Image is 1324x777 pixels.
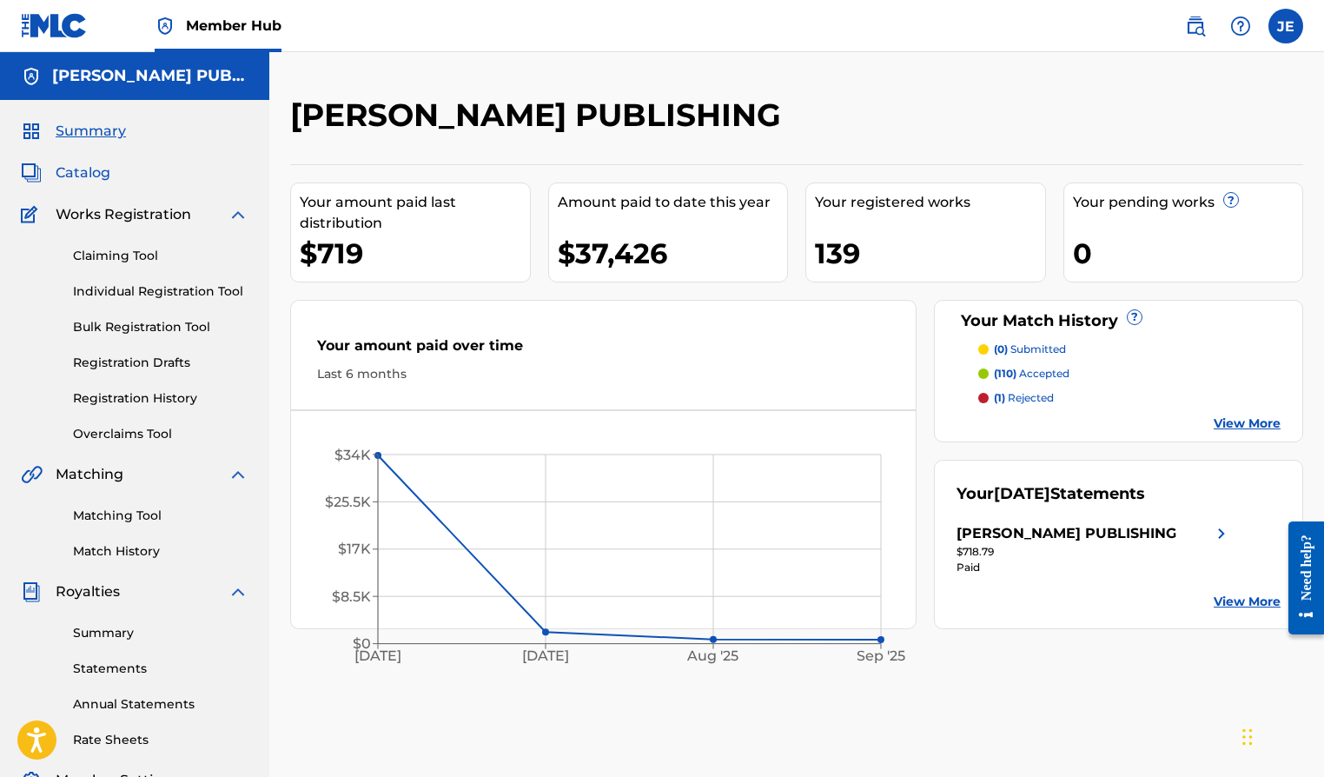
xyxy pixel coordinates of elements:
iframe: Resource Center [1275,507,1324,650]
a: Public Search [1178,9,1213,43]
img: MLC Logo [21,13,88,38]
div: 139 [815,234,1045,273]
div: $718.79 [957,544,1232,560]
img: Works Registration [21,204,43,225]
a: View More [1214,415,1281,433]
img: Top Rightsholder [155,16,175,37]
a: (1) rejected [978,390,1281,406]
a: Claiming Tool [73,247,248,265]
iframe: Chat Widget [1237,694,1324,777]
tspan: [DATE] [354,647,401,664]
a: Registration History [73,389,248,408]
img: expand [228,581,248,602]
a: Matching Tool [73,507,248,525]
div: User Menu [1268,9,1303,43]
tspan: $8.5K [332,588,371,605]
span: (1) [994,391,1005,404]
div: Your amount paid over time [317,335,890,365]
a: Match History [73,542,248,561]
a: View More [1214,593,1281,611]
div: Your registered works [815,192,1045,213]
div: $37,426 [558,234,788,273]
a: Annual Statements [73,695,248,714]
a: Bulk Registration Tool [73,318,248,336]
img: Summary [21,121,42,142]
a: [PERSON_NAME] PUBLISHINGright chevron icon$718.79Paid [957,523,1232,575]
tspan: Sep '25 [857,647,905,664]
p: accepted [994,366,1069,382]
a: Registration Drafts [73,354,248,372]
tspan: $25.5K [325,494,371,510]
img: expand [228,464,248,485]
span: Summary [56,121,126,142]
a: CatalogCatalog [21,163,110,183]
h2: [PERSON_NAME] PUBLISHING [290,96,790,135]
span: Works Registration [56,204,191,225]
a: Overclaims Tool [73,425,248,443]
div: Your amount paid last distribution [300,192,530,234]
tspan: Aug '25 [686,647,738,664]
div: Amount paid to date this year [558,192,788,213]
tspan: $34K [334,447,371,463]
div: Your Statements [957,482,1145,506]
img: expand [228,204,248,225]
p: submitted [994,342,1066,357]
tspan: $17K [338,541,371,557]
a: (0) submitted [978,342,1281,357]
a: Rate Sheets [73,731,248,749]
div: Paid [957,560,1232,575]
div: Last 6 months [317,365,890,383]
img: right chevron icon [1211,523,1232,544]
span: Royalties [56,581,120,602]
span: Matching [56,464,123,485]
img: Matching [21,464,43,485]
p: rejected [994,390,1054,406]
a: Individual Registration Tool [73,282,248,301]
span: Member Hub [186,16,281,36]
img: help [1230,16,1251,37]
div: Help [1223,9,1258,43]
div: 0 [1073,234,1303,273]
img: Accounts [21,66,42,87]
a: SummarySummary [21,121,126,142]
tspan: [DATE] [522,647,569,664]
span: (0) [994,342,1008,355]
div: Your Match History [957,309,1281,333]
a: Summary [73,624,248,642]
span: ? [1128,310,1142,324]
div: Your pending works [1073,192,1303,213]
img: Catalog [21,163,42,183]
img: search [1185,16,1206,37]
div: $719 [300,234,530,273]
span: (110) [994,367,1016,380]
div: Drag [1242,711,1253,763]
span: [DATE] [994,484,1050,503]
h5: JUDAH EARL PUBLISHING [52,66,248,86]
a: Statements [73,660,248,678]
span: Catalog [56,163,110,183]
img: Royalties [21,581,42,602]
div: [PERSON_NAME] PUBLISHING [957,523,1176,544]
tspan: $0 [353,635,371,652]
span: ? [1224,193,1238,207]
a: (110) accepted [978,366,1281,382]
